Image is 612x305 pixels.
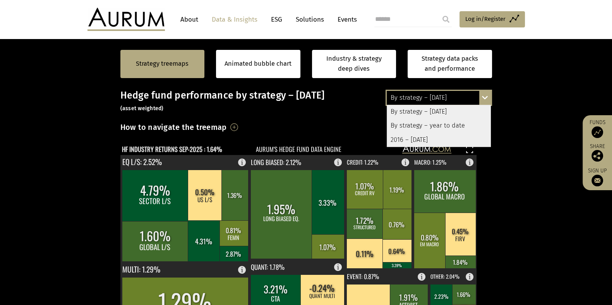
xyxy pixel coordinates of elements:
[387,119,491,133] div: By strategy – year to date
[120,121,227,134] h3: How to navigate the treemap
[387,133,491,147] div: 2016 – [DATE]
[177,12,202,27] a: About
[225,59,291,69] a: Animated bubble chart
[586,167,608,186] a: Sign up
[465,14,506,24] span: Log in/Register
[208,12,261,27] a: Data & Insights
[408,50,492,78] a: Strategy data packs and performance
[586,144,608,162] div: Share
[459,11,525,27] a: Log in/Register
[267,12,286,27] a: ESG
[387,105,491,119] div: By strategy – [DATE]
[591,150,603,162] img: Share this post
[591,126,603,138] img: Access Funds
[312,50,396,78] a: Industry & strategy deep dives
[387,91,491,105] div: By strategy – [DATE]
[120,105,164,112] small: (asset weighted)
[292,12,328,27] a: Solutions
[438,12,454,27] input: Submit
[334,12,357,27] a: Events
[87,8,165,31] img: Aurum
[120,90,492,113] h3: Hedge fund performance by strategy – [DATE]
[586,119,608,138] a: Funds
[136,59,189,69] a: Strategy treemaps
[591,175,603,186] img: Sign up to our newsletter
